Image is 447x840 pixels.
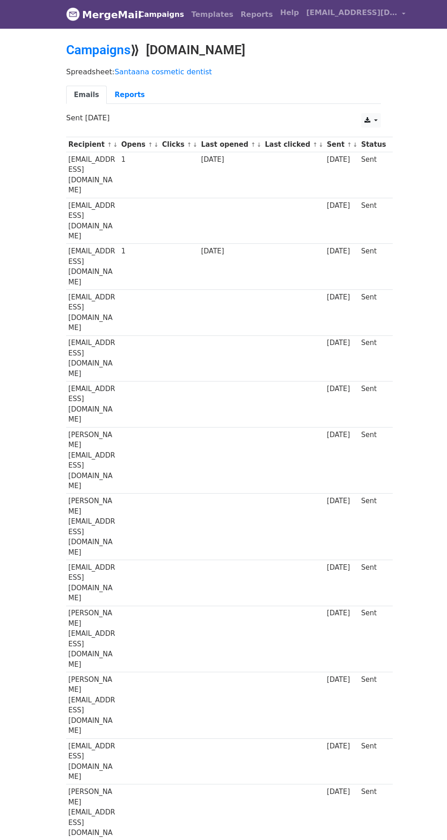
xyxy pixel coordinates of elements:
[327,201,357,211] div: [DATE]
[113,141,118,148] a: ↓
[121,155,158,165] div: 1
[327,338,357,348] div: [DATE]
[66,335,119,381] td: [EMAIL_ADDRESS][DOMAIN_NAME]
[66,198,119,244] td: [EMAIL_ADDRESS][DOMAIN_NAME]
[318,141,323,148] a: ↓
[114,67,212,76] a: Santaana cosmetic dentist
[359,672,388,739] td: Sent
[353,141,358,148] a: ↓
[66,381,119,428] td: [EMAIL_ADDRESS][DOMAIN_NAME]
[327,292,357,303] div: [DATE]
[327,675,357,685] div: [DATE]
[359,494,388,560] td: Sent
[302,4,409,25] a: [EMAIL_ADDRESS][DOMAIN_NAME]
[256,141,261,148] a: ↓
[66,42,130,57] a: Campaigns
[327,741,357,752] div: [DATE]
[66,606,119,672] td: [PERSON_NAME][EMAIL_ADDRESS][DOMAIN_NAME]
[160,137,198,152] th: Clicks
[66,244,119,290] td: [EMAIL_ADDRESS][DOMAIN_NAME]
[148,141,153,148] a: ↑
[359,560,388,606] td: Sent
[359,152,388,198] td: Sent
[192,141,198,148] a: ↓
[66,86,107,104] a: Emails
[263,137,325,152] th: Last clicked
[327,562,357,573] div: [DATE]
[66,738,119,784] td: [EMAIL_ADDRESS][DOMAIN_NAME]
[359,606,388,672] td: Sent
[359,738,388,784] td: Sent
[66,67,381,77] p: Spreadsheet:
[135,5,187,24] a: Campaigns
[359,427,388,494] td: Sent
[66,494,119,560] td: [PERSON_NAME][EMAIL_ADDRESS][DOMAIN_NAME]
[66,289,119,335] td: [EMAIL_ADDRESS][DOMAIN_NAME]
[187,5,237,24] a: Templates
[121,246,158,257] div: 1
[327,430,357,440] div: [DATE]
[66,5,128,24] a: MergeMail
[313,141,318,148] a: ↑
[359,381,388,428] td: Sent
[66,560,119,606] td: [EMAIL_ADDRESS][DOMAIN_NAME]
[325,137,359,152] th: Sent
[276,4,302,22] a: Help
[359,198,388,244] td: Sent
[327,608,357,618] div: [DATE]
[327,787,357,797] div: [DATE]
[359,137,388,152] th: Status
[251,141,256,148] a: ↑
[359,244,388,290] td: Sent
[359,335,388,381] td: Sent
[66,427,119,494] td: [PERSON_NAME][EMAIL_ADDRESS][DOMAIN_NAME]
[154,141,159,148] a: ↓
[306,7,397,18] span: [EMAIL_ADDRESS][DOMAIN_NAME]
[66,152,119,198] td: [EMAIL_ADDRESS][DOMAIN_NAME]
[327,496,357,506] div: [DATE]
[107,141,112,148] a: ↑
[359,289,388,335] td: Sent
[327,246,357,257] div: [DATE]
[201,246,260,257] div: [DATE]
[66,113,381,123] p: Sent [DATE]
[107,86,152,104] a: Reports
[66,42,381,58] h2: ⟫ [DOMAIN_NAME]
[66,672,119,739] td: [PERSON_NAME][EMAIL_ADDRESS][DOMAIN_NAME]
[327,384,357,394] div: [DATE]
[66,137,119,152] th: Recipient
[119,137,160,152] th: Opens
[327,155,357,165] div: [DATE]
[201,155,260,165] div: [DATE]
[187,141,192,148] a: ↑
[199,137,263,152] th: Last opened
[66,7,80,21] img: MergeMail logo
[347,141,352,148] a: ↑
[237,5,277,24] a: Reports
